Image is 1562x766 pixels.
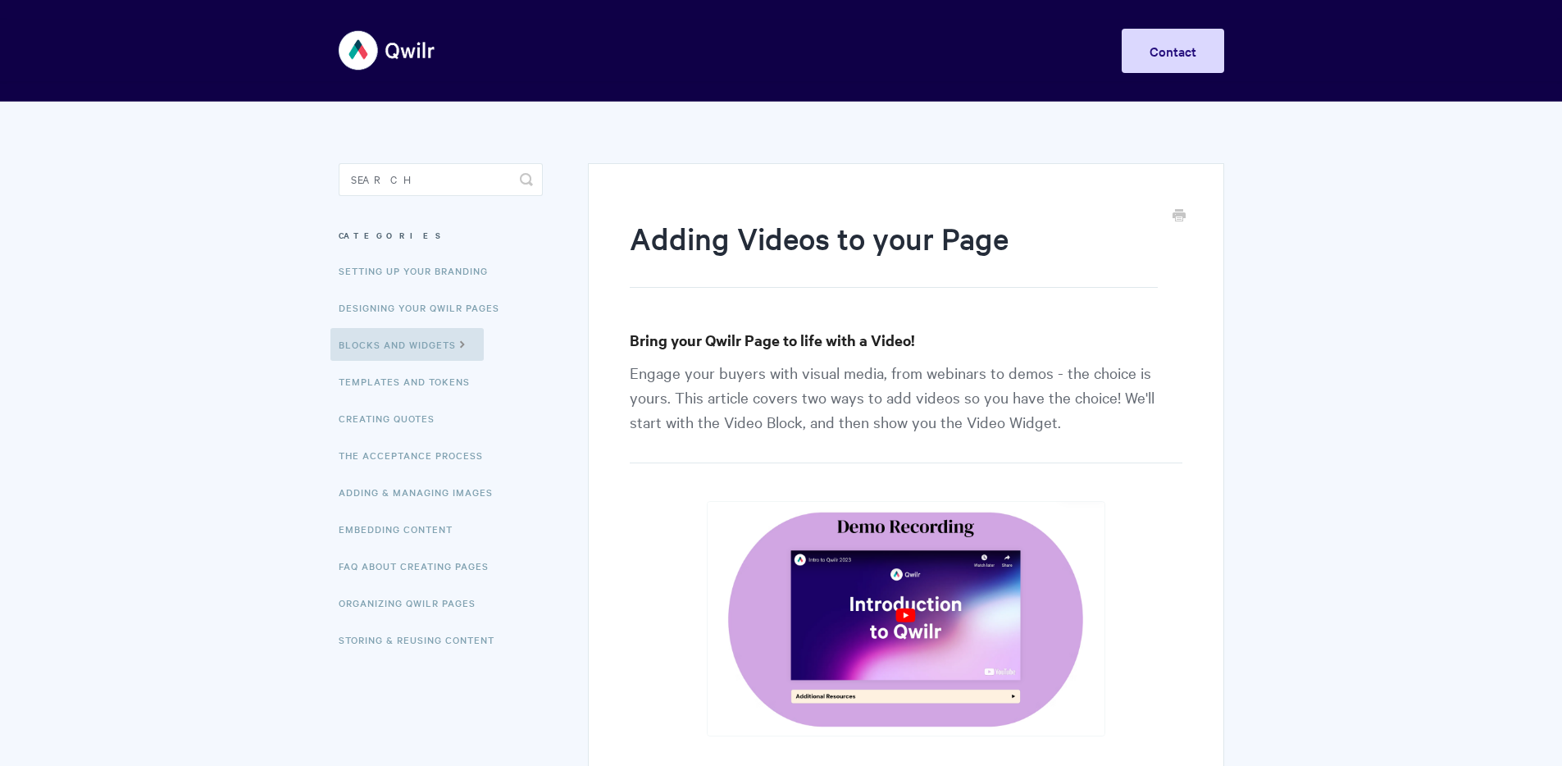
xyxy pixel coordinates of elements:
[339,20,436,81] img: Qwilr Help Center
[339,163,543,196] input: Search
[339,513,465,545] a: Embedding Content
[339,221,543,250] h3: Categories
[707,501,1106,736] img: file-tgRr2cBvUm.png
[339,291,512,324] a: Designing Your Qwilr Pages
[339,476,505,508] a: Adding & Managing Images
[339,439,495,472] a: The Acceptance Process
[1173,207,1186,226] a: Print this Article
[630,360,1182,463] p: Engage your buyers with visual media, from webinars to demos - the choice is yours. This article ...
[1122,29,1224,73] a: Contact
[330,328,484,361] a: Blocks and Widgets
[339,254,500,287] a: Setting up your Branding
[630,329,1182,352] h3: Bring your Qwilr Page to life with a Video!
[339,586,488,619] a: Organizing Qwilr Pages
[339,549,501,582] a: FAQ About Creating Pages
[339,623,507,656] a: Storing & Reusing Content
[339,402,447,435] a: Creating Quotes
[339,365,482,398] a: Templates and Tokens
[630,217,1157,288] h1: Adding Videos to your Page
